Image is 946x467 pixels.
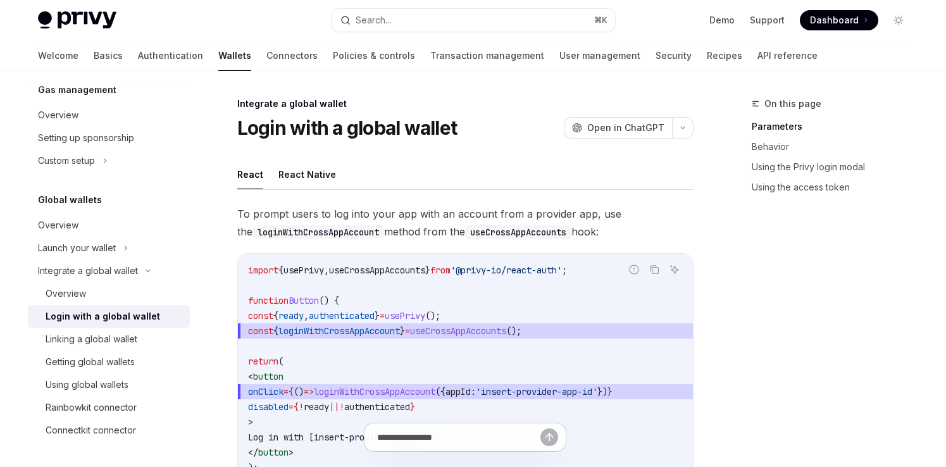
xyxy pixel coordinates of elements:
div: Using global wallets [46,377,128,392]
span: > [248,416,253,428]
a: Transaction management [430,40,544,71]
h1: Login with a global wallet [237,116,457,139]
span: Dashboard [810,14,859,27]
a: Overview [28,214,190,237]
div: Search... [356,13,391,28]
span: (); [506,325,521,337]
span: } [410,401,415,413]
code: loginWithCrossAppAccount [252,225,384,239]
span: || [329,401,339,413]
a: Behavior [752,137,919,157]
img: light logo [38,11,116,29]
span: On this page [764,96,821,111]
span: , [304,310,309,321]
span: ! [299,401,304,413]
a: Connectors [266,40,318,71]
button: React [237,159,263,189]
span: return [248,356,278,367]
span: usePrivy [385,310,425,321]
span: { [289,386,294,397]
button: Open in ChatGPT [564,117,672,139]
span: } [375,310,380,321]
a: Linking a global wallet [28,328,190,351]
span: usePrivy [283,265,324,276]
span: , [324,265,329,276]
span: '@privy-io/react-auth' [451,265,562,276]
button: Ask AI [666,261,683,278]
span: () [294,386,304,397]
span: Button [289,295,319,306]
span: < [248,371,253,382]
div: Linking a global wallet [46,332,137,347]
span: loginWithCrossAppAccount [278,325,400,337]
span: = [405,325,410,337]
span: () { [319,295,339,306]
button: Copy the contents from the code block [646,261,663,278]
div: Getting global wallets [46,354,135,370]
a: Basics [94,40,123,71]
span: function [248,295,289,306]
div: Rainbowkit connector [46,400,137,415]
span: Open in ChatGPT [587,121,664,134]
a: Wallets [218,40,251,71]
span: from [430,265,451,276]
a: Using the access token [752,177,919,197]
button: Report incorrect code [626,261,642,278]
a: Policies & controls [333,40,415,71]
a: Overview [28,104,190,127]
span: 'insert-provider-app-id' [476,386,597,397]
a: Rainbowkit connector [28,396,190,419]
span: loginWithCrossAppAccount [314,386,435,397]
span: = [380,310,385,321]
span: appId: [445,386,476,397]
span: ; [562,265,567,276]
span: ready [278,310,304,321]
span: onClick [248,386,283,397]
a: Using the Privy login modal [752,157,919,177]
div: Connectkit connector [46,423,136,438]
span: import [248,265,278,276]
code: useCrossAppAccounts [465,225,571,239]
span: }) [597,386,607,397]
span: ({ [435,386,445,397]
span: authenticated [344,401,410,413]
div: Login with a global wallet [46,309,160,324]
a: API reference [757,40,818,71]
div: Launch your wallet [38,240,116,256]
span: { [273,310,278,321]
span: ( [278,356,283,367]
span: { [294,401,299,413]
span: ! [339,401,344,413]
button: Toggle dark mode [888,10,909,30]
div: Overview [38,108,78,123]
div: Custom setup [38,153,95,168]
a: Overview [28,282,190,305]
a: Support [750,14,785,27]
span: => [304,386,314,397]
span: button [253,371,283,382]
span: = [289,401,294,413]
span: ready [304,401,329,413]
a: Getting global wallets [28,351,190,373]
span: { [278,265,283,276]
button: React Native [278,159,336,189]
a: Dashboard [800,10,878,30]
span: { [273,325,278,337]
span: ⌘ K [594,15,607,25]
a: Recipes [707,40,742,71]
div: Integrate a global wallet [38,263,138,278]
div: Overview [46,286,86,301]
span: } [400,325,405,337]
span: useCrossAppAccounts [410,325,506,337]
span: authenticated [309,310,375,321]
a: Authentication [138,40,203,71]
a: Welcome [38,40,78,71]
h5: Global wallets [38,192,102,208]
span: } [425,265,430,276]
div: Overview [38,218,78,233]
span: const [248,310,273,321]
a: Connectkit connector [28,419,190,442]
div: Integrate a global wallet [237,97,694,110]
span: disabled [248,401,289,413]
div: Setting up sponsorship [38,130,134,146]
